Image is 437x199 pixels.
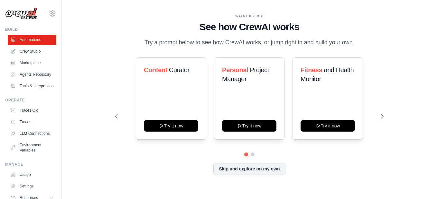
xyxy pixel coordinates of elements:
button: Skip and explore on my own [213,163,285,175]
a: Automations [8,35,56,45]
a: Crew Studio [8,46,56,56]
button: Try it now [222,120,276,132]
div: Operate [5,98,56,103]
a: Usage [8,169,56,180]
a: Marketplace [8,58,56,68]
a: Agents Repository [8,69,56,80]
span: Fitness [301,66,322,74]
h1: See how CrewAI works [115,21,384,33]
a: Settings [8,181,56,191]
a: Tools & Integrations [8,81,56,91]
a: Environment Variables [8,140,56,155]
img: Logo [5,7,37,20]
span: Content [144,66,167,74]
button: Try it now [144,120,198,132]
button: Try it now [301,120,355,132]
span: and Health Monitor [301,66,354,82]
a: Traces [8,117,56,127]
a: Traces Old [8,105,56,116]
div: WALKTHROUGH [115,14,384,19]
div: Manage [5,162,56,167]
span: Personal [222,66,248,74]
span: Curator [169,66,190,74]
p: Try a prompt below to see how CrewAI works, or jump right in and build your own. [141,38,358,47]
a: LLM Connections [8,128,56,139]
div: Build [5,27,56,32]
